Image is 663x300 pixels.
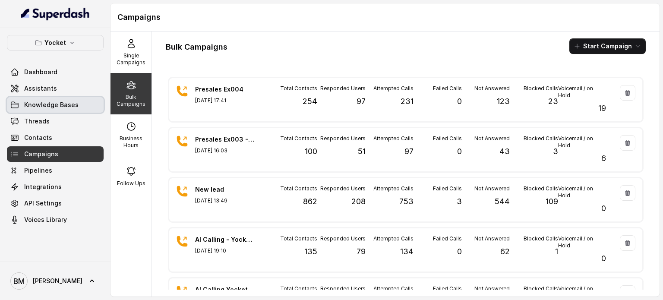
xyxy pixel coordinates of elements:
p: Yocket [44,38,66,48]
p: 100 [305,145,317,158]
span: Campaigns [24,150,58,158]
h1: Campaigns [117,10,653,24]
p: 0 [457,95,462,107]
span: API Settings [24,199,62,208]
button: Yocket [7,35,104,51]
p: 123 [497,95,510,107]
p: 862 [303,196,317,208]
p: 62 [500,246,510,258]
p: Total Contacts [280,285,317,292]
p: [DATE] 17:41 [195,97,256,104]
p: 109 [546,196,558,208]
p: 3 [457,196,462,208]
span: Dashboard [24,68,57,76]
a: Integrations [7,179,104,195]
p: Blocked Calls [524,235,558,242]
span: Voices Library [24,215,67,224]
p: Voicemail / on Hold [558,185,606,199]
text: BM [13,277,25,286]
p: [DATE] 16:03 [195,147,256,154]
p: Failed Calls [433,135,462,142]
p: Not Answered [474,235,510,242]
a: Dashboard [7,64,104,80]
p: Responded Users [320,85,366,92]
a: Campaigns [7,146,104,162]
p: 6 [601,152,606,164]
p: 1 [555,246,558,258]
p: 135 [304,246,317,258]
p: Responded Users [320,235,366,242]
p: 753 [399,196,414,208]
p: New lead [195,185,256,194]
p: Failed Calls [433,85,462,92]
a: Threads [7,114,104,129]
p: Failed Calls [433,285,462,292]
p: 79 [357,246,366,258]
a: Knowledge Bases [7,97,104,113]
p: Follow Ups [117,180,145,187]
p: Voicemail / on Hold [558,135,606,149]
span: Contacts [24,133,52,142]
p: Business Hours [114,135,148,149]
p: Not Answered [474,285,510,292]
p: Failed Calls [433,185,462,192]
p: Not Answered [474,185,510,192]
p: 97 [404,145,414,158]
p: 0 [601,253,606,265]
p: Not Answered [474,135,510,142]
p: Responded Users [320,185,366,192]
p: Single Campaigns [114,52,148,66]
p: 0 [457,246,462,258]
p: 43 [499,145,510,158]
p: Voicemail / on Hold [558,85,606,99]
a: [PERSON_NAME] [7,269,104,293]
p: Blocked Calls [524,135,558,142]
p: Presales Ex004 [195,85,256,94]
p: Attempted Calls [373,135,414,142]
p: 19 [598,102,606,114]
p: 544 [495,196,510,208]
p: Not Answered [474,85,510,92]
span: Assistants [24,84,57,93]
a: Contacts [7,130,104,145]
a: Pipelines [7,163,104,178]
span: Pipelines [24,166,52,175]
p: 23 [548,95,558,107]
p: Bulk Campaigns [114,94,148,107]
a: API Settings [7,196,104,211]
h1: Bulk Campaigns [166,40,227,54]
button: Start Campaign [569,38,646,54]
p: Attempted Calls [373,85,414,92]
p: AI Calling Yocket Presales - Ex002 [195,285,256,294]
p: Attempted Calls [373,285,414,292]
p: 97 [357,95,366,107]
span: Integrations [24,183,62,191]
p: 0 [457,145,462,158]
a: Voices Library [7,212,104,227]
p: AI Calling - Yocket Presales Ex002 Failed [195,235,256,244]
span: Knowledge Bases [24,101,79,109]
p: 254 [303,95,317,107]
span: [PERSON_NAME] [33,277,82,285]
p: 134 [400,246,414,258]
p: Failed Calls [433,235,462,242]
p: Attempted Calls [373,185,414,192]
p: Presales Ex003 - OTP [195,135,256,144]
p: Total Contacts [280,185,317,192]
p: Total Contacts [280,235,317,242]
span: Threads [24,117,50,126]
p: [DATE] 19:10 [195,247,256,254]
p: 3 [553,145,558,158]
p: 208 [351,196,366,208]
p: Attempted Calls [373,235,414,242]
a: Assistants [7,81,104,96]
p: Blocked Calls [524,85,558,92]
p: 0 [601,202,606,215]
p: Blocked Calls [524,185,558,192]
p: Responded Users [320,285,366,292]
img: light.svg [21,7,90,21]
p: Blocked Calls [524,285,558,292]
p: Voicemail / on Hold [558,235,606,249]
p: Total Contacts [280,85,317,92]
p: [DATE] 13:49 [195,197,256,204]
